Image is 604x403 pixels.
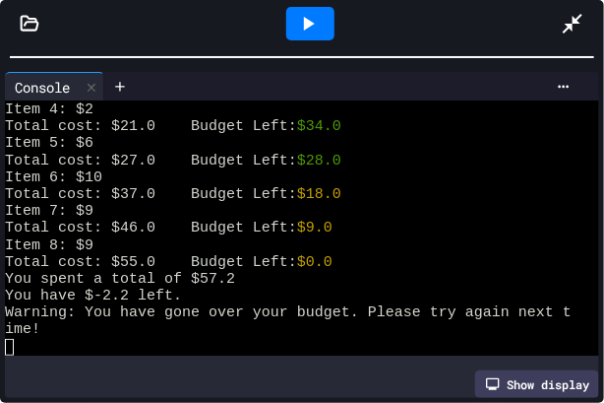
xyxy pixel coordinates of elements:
[5,220,297,236] span: Total cost: $46.0 Budget Left:
[297,254,332,271] span: $0.0
[5,186,297,203] span: Total cost: $37.0 Budget Left:
[297,118,341,135] span: $34.0
[5,153,297,169] span: Total cost: $27.0 Budget Left:
[5,118,297,135] span: Total cost: $21.0 Budget Left:
[5,254,297,271] span: Total cost: $55.0 Budget Left:
[5,271,235,288] span: You spent a total of $57.2
[5,304,572,321] span: Warning: You have gone over your budget. Please try again next t
[297,153,341,169] span: $28.0
[297,186,341,203] span: $18.0
[297,220,332,236] span: $9.0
